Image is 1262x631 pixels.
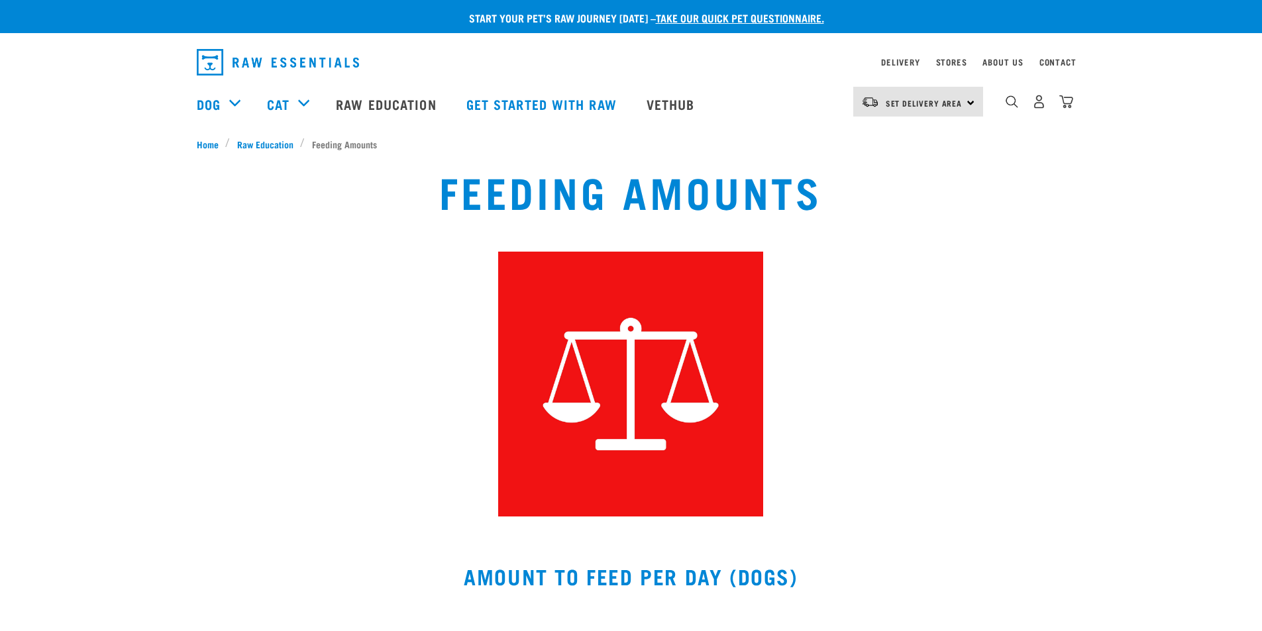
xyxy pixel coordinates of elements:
img: Raw Essentials Logo [197,49,359,75]
img: home-icon-1@2x.png [1006,95,1018,108]
span: Raw Education [237,137,293,151]
a: Raw Education [230,137,300,151]
span: Home [197,137,219,151]
a: Stores [936,60,967,64]
img: home-icon@2x.png [1059,95,1073,109]
img: user.png [1032,95,1046,109]
nav: breadcrumbs [197,137,1066,151]
img: Instagram_Core-Brand_Wildly-Good-Nutrition-3.jpg [498,252,763,516]
img: van-moving.png [861,96,879,108]
a: Contact [1039,60,1077,64]
a: Delivery [881,60,920,64]
a: Dog [197,94,221,114]
a: Home [197,137,226,151]
h1: Feeding Amounts [439,167,823,215]
a: take our quick pet questionnaire. [656,15,824,21]
a: About Us [982,60,1023,64]
nav: dropdown navigation [186,44,1077,81]
span: Set Delivery Area [886,101,963,105]
a: Cat [267,94,289,114]
a: Raw Education [323,77,452,130]
h2: AMOUNT TO FEED PER DAY (DOGS) [197,564,1066,588]
a: Get started with Raw [453,77,633,130]
a: Vethub [633,77,711,130]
